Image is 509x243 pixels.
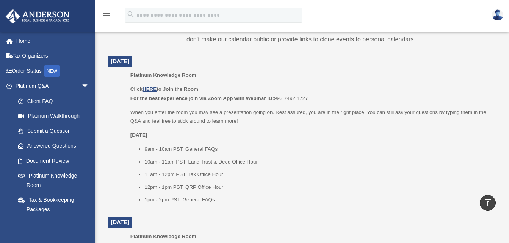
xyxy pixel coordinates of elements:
[11,139,100,154] a: Answered Questions
[11,168,97,193] a: Platinum Knowledge Room
[130,72,196,78] span: Platinum Knowledge Room
[144,195,489,204] li: 1pm - 2pm PST: General FAQs
[3,9,72,24] img: Anderson Advisors Platinum Portal
[81,79,97,94] span: arrow_drop_down
[130,108,489,126] p: When you enter the room you may see a presentation going on. Rest assured, you are in the right p...
[144,157,489,167] li: 10am - 11am PST: Land Trust & Deed Office Hour
[143,86,157,92] a: HERE
[102,11,111,20] i: menu
[492,9,503,20] img: User Pic
[130,234,196,239] span: Platinum Knowledge Room
[127,10,135,19] i: search
[44,65,60,77] div: NEW
[102,13,111,20] a: menu
[144,170,489,179] li: 11am - 12pm PST: Tax Office Hour
[144,183,489,192] li: 12pm - 1pm PST: QRP Office Hour
[5,48,100,64] a: Tax Organizers
[111,58,129,64] span: [DATE]
[5,63,100,79] a: Order StatusNEW
[5,33,100,48] a: Home
[130,85,489,103] p: 993 7492 1727
[11,109,100,124] a: Platinum Walkthrough
[11,153,100,168] a: Document Review
[11,217,100,232] a: Land Trust & Deed Forum
[480,195,496,211] a: vertical_align_top
[11,93,100,109] a: Client FAQ
[111,219,129,225] span: [DATE]
[130,132,147,138] u: [DATE]
[130,86,198,92] b: Click to Join the Room
[130,95,274,101] b: For the best experience join via Zoom App with Webinar ID:
[11,123,100,139] a: Submit a Question
[483,198,492,207] i: vertical_align_top
[11,193,100,217] a: Tax & Bookkeeping Packages
[5,79,100,94] a: Platinum Q&Aarrow_drop_down
[144,145,489,154] li: 9am - 10am PST: General FAQs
